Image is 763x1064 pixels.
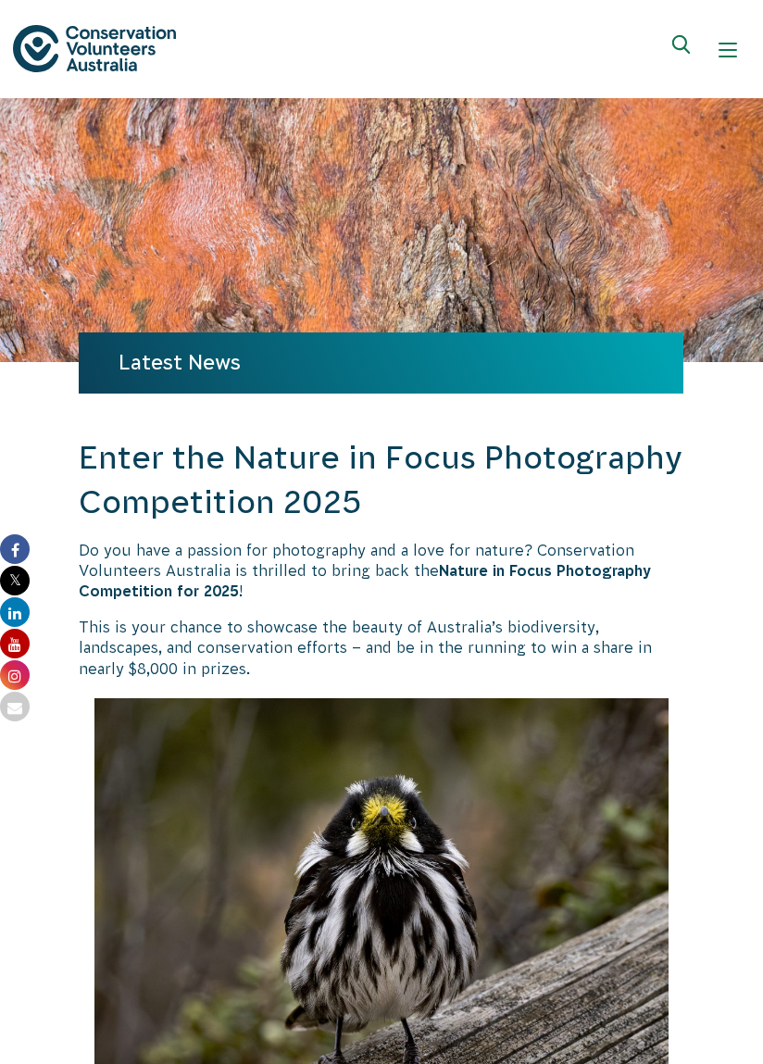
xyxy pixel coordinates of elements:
button: Show mobile navigation menu [706,28,750,72]
p: Do you have a passion for photography and a love for nature? Conservation Volunteers Australia is... [79,540,683,602]
h2: Enter the Nature in Focus Photography Competition 2025 [79,436,683,524]
a: Latest News [119,351,241,374]
p: This is your chance to showcase the beauty of Australia’s biodiversity, landscapes, and conservat... [79,617,683,679]
img: logo.svg [13,25,176,72]
span: Expand search box [672,35,695,65]
button: Expand search box Close search box [661,28,706,72]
